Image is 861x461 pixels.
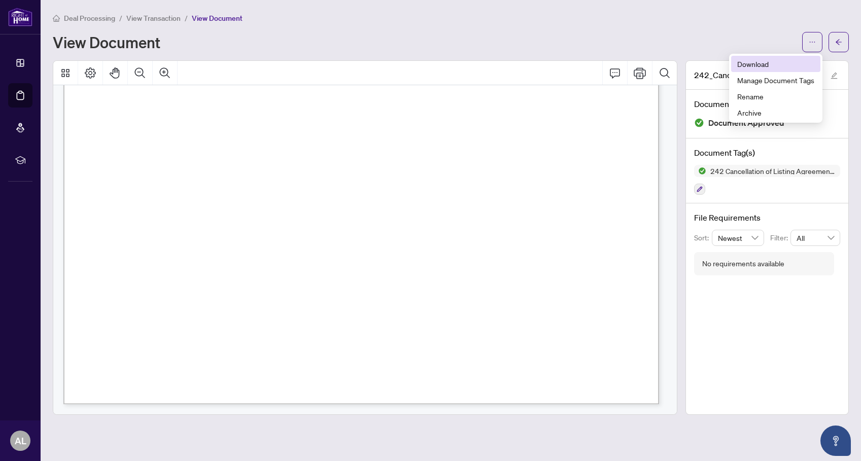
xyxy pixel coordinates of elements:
[737,91,814,102] span: Rename
[694,69,821,81] span: 242_Cancellation_of_Listing_Agreement_-_Authority_to_Offer_for_Sale_-_PropTx-[PERSON_NAME] - [DAT...
[694,147,840,159] h4: Document Tag(s)
[192,14,243,23] span: View Document
[835,39,842,46] span: arrow-left
[831,72,838,79] span: edit
[706,167,840,174] span: 242 Cancellation of Listing Agreement - Authority to Offer for Sale
[694,118,704,128] img: Document Status
[64,14,115,23] span: Deal Processing
[708,116,784,130] span: Document Approved
[126,14,181,23] span: View Transaction
[694,98,840,110] h4: Document Status
[737,58,814,69] span: Download
[737,107,814,118] span: Archive
[53,15,60,22] span: home
[119,12,122,24] li: /
[53,34,160,50] h1: View Document
[820,425,851,456] button: Open asap
[702,258,784,269] div: No requirements available
[8,8,32,26] img: logo
[809,39,816,46] span: ellipsis
[737,75,814,86] span: Manage Document Tags
[797,230,834,245] span: All
[15,434,26,448] span: AL
[694,232,712,243] p: Sort:
[770,232,790,243] p: Filter:
[185,12,188,24] li: /
[694,211,840,224] h4: File Requirements
[694,165,706,177] img: Status Icon
[718,230,759,245] span: Newest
